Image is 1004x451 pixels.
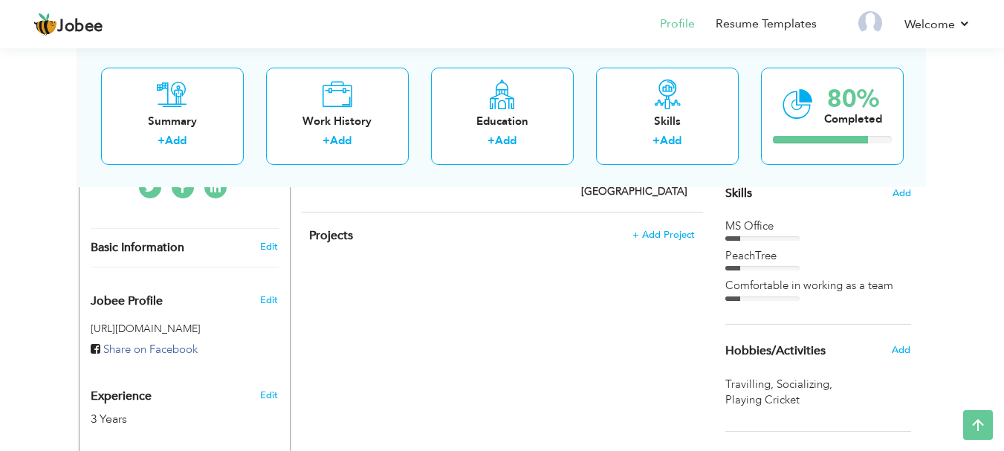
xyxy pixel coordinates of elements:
a: Edit [260,389,278,402]
a: Edit [260,240,278,253]
div: 3 Years [91,411,244,428]
a: Add [660,133,681,148]
div: PeachTree [725,248,911,264]
div: Enhance your career by creating a custom URL for your Jobee public profile. [80,279,290,316]
span: Playing Cricket [725,392,803,408]
h4: This helps to highlight the project, tools and skills you have worked on. [309,228,694,243]
span: Projects [309,227,353,244]
img: jobee.io [33,13,57,36]
span: + Add Project [632,230,695,240]
h5: [URL][DOMAIN_NAME] [91,323,279,334]
div: Education [443,113,562,129]
a: Add [495,133,516,148]
div: MS Office [725,218,911,234]
label: + [652,133,660,149]
label: + [158,133,165,149]
span: Add [892,343,910,357]
span: Socializing [777,377,835,392]
span: Experience [91,390,152,403]
div: Summary [113,113,232,129]
div: 80% [824,86,882,111]
span: , [829,377,832,392]
div: Comfortable in working as a team [725,278,911,293]
label: + [488,133,495,149]
span: Hobbies/Activities [725,345,826,358]
span: Travilling [725,377,777,392]
div: Share some of your professional and personal interests. [714,325,922,377]
a: Welcome [904,16,971,33]
div: Completed [824,111,882,126]
a: Add [165,133,187,148]
img: Profile Img [858,11,882,35]
span: , [771,377,774,392]
div: Skills [608,113,727,129]
span: Edit [260,293,278,307]
span: Share on Facebook [103,342,198,357]
a: Resume Templates [716,16,817,33]
a: Add [330,133,352,148]
div: Work History [278,113,397,129]
span: Jobee [57,19,103,35]
span: Skills [725,185,752,201]
span: Jobee Profile [91,295,163,308]
span: Basic Information [91,241,184,255]
a: Profile [660,16,695,33]
span: Add [893,186,911,201]
label: + [323,133,330,149]
a: Jobee [33,13,103,36]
